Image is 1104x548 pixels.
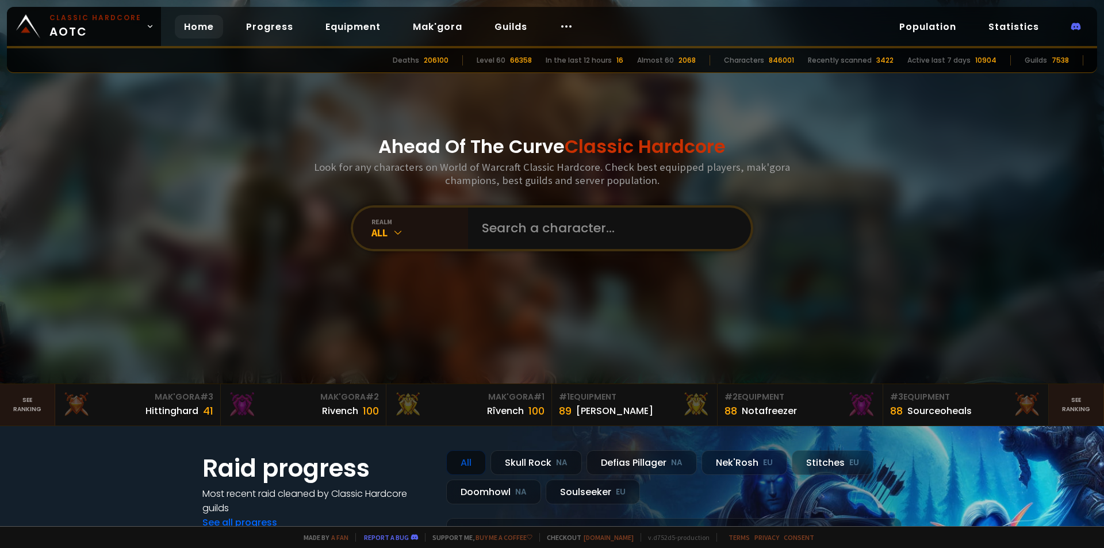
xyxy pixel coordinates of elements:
div: Defias Pillager [586,450,697,475]
a: #2Equipment88Notafreezer [718,384,883,426]
span: # 3 [200,391,213,403]
div: 88 [724,403,737,419]
span: # 2 [366,391,379,403]
div: Guilds [1025,55,1047,66]
a: #1Equipment89[PERSON_NAME] [552,384,718,426]
a: Progress [237,15,302,39]
div: Mak'Gora [228,391,379,403]
div: Equipment [890,391,1041,403]
a: #3Equipment88Sourceoheals [883,384,1049,426]
div: 100 [528,403,545,419]
small: EU [849,457,859,469]
small: NA [556,457,568,469]
span: Made by [297,533,348,542]
a: Mak'gora [404,15,471,39]
div: Rivench [322,404,358,418]
small: Classic Hardcore [49,13,141,23]
a: Report a bug [364,533,409,542]
div: Mak'Gora [393,391,545,403]
span: # 3 [890,391,903,403]
div: Equipment [559,391,710,403]
div: 100 [363,403,379,419]
div: Skull Rock [490,450,582,475]
div: Equipment [724,391,876,403]
div: 3422 [876,55,894,66]
a: Statistics [979,15,1048,39]
small: NA [671,457,683,469]
div: Nek'Rosh [701,450,787,475]
div: [PERSON_NAME] [576,404,653,418]
div: 89 [559,403,572,419]
a: Buy me a coffee [476,533,532,542]
h4: Most recent raid cleaned by Classic Hardcore guilds [202,486,432,515]
a: Privacy [754,533,779,542]
div: 2068 [678,55,696,66]
span: AOTC [49,13,141,40]
span: # 1 [559,391,570,403]
a: [DOMAIN_NAME] [584,533,634,542]
a: Mak'Gora#1Rîvench100 [386,384,552,426]
div: Doomhowl [446,480,541,504]
div: 206100 [424,55,448,66]
a: Guilds [485,15,536,39]
h1: Raid progress [202,450,432,486]
a: Consent [784,533,814,542]
span: Support me, [425,533,532,542]
div: Hittinghard [145,404,198,418]
div: 7538 [1052,55,1069,66]
div: Sourceoheals [907,404,972,418]
div: Level 60 [477,55,505,66]
div: realm [371,217,468,226]
div: All [446,450,486,475]
div: All [371,226,468,239]
div: Deaths [393,55,419,66]
h1: Ahead Of The Curve [378,133,726,160]
span: v. d752d5 - production [641,533,710,542]
div: Stitches [792,450,873,475]
small: NA [515,486,527,498]
input: Search a character... [475,208,737,249]
div: Recently scanned [808,55,872,66]
div: Notafreezer [742,404,797,418]
a: Mak'Gora#2Rivench100 [221,384,386,426]
div: Mak'Gora [62,391,213,403]
div: 10904 [975,55,996,66]
div: 846001 [769,55,794,66]
div: Characters [724,55,764,66]
div: Almost 60 [637,55,674,66]
span: # 1 [534,391,545,403]
a: Mak'Gora#3Hittinghard41 [55,384,221,426]
h3: Look for any characters on World of Warcraft Classic Hardcore. Check best equipped players, mak'g... [309,160,795,187]
a: Home [175,15,223,39]
div: 66358 [510,55,532,66]
span: Classic Hardcore [565,133,726,159]
div: Active last 7 days [907,55,971,66]
div: In the last 12 hours [546,55,612,66]
div: 88 [890,403,903,419]
a: Terms [729,533,750,542]
small: EU [616,486,626,498]
a: See all progress [202,516,277,529]
a: Classic HardcoreAOTC [7,7,161,46]
a: Equipment [316,15,390,39]
small: EU [763,457,773,469]
span: Checkout [539,533,634,542]
a: Seeranking [1049,384,1104,426]
div: 41 [203,403,213,419]
span: # 2 [724,391,738,403]
div: Soulseeker [546,480,640,504]
a: Population [890,15,965,39]
div: 16 [616,55,623,66]
div: Rîvench [487,404,524,418]
a: a fan [331,533,348,542]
